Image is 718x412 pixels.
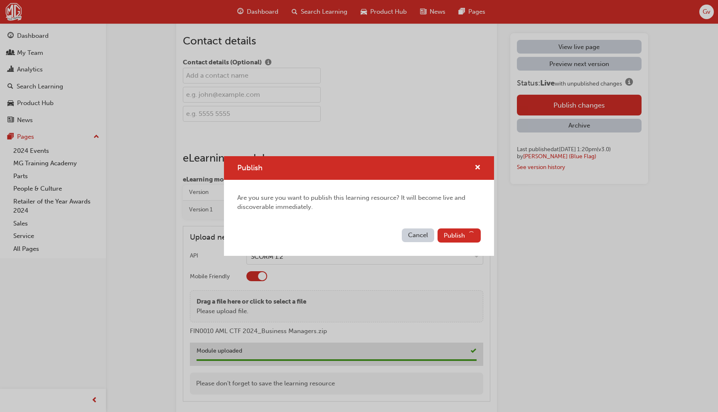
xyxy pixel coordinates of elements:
[224,156,494,256] div: Publish
[475,164,481,172] span: cross-icon
[224,180,494,225] div: Are you sure you want to publish this learning resource? It will become live and discoverable imm...
[438,228,481,243] button: Publish
[237,163,263,172] span: Publish
[402,228,434,242] button: Cancel
[475,163,481,173] button: cross-icon
[444,232,465,239] span: Publish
